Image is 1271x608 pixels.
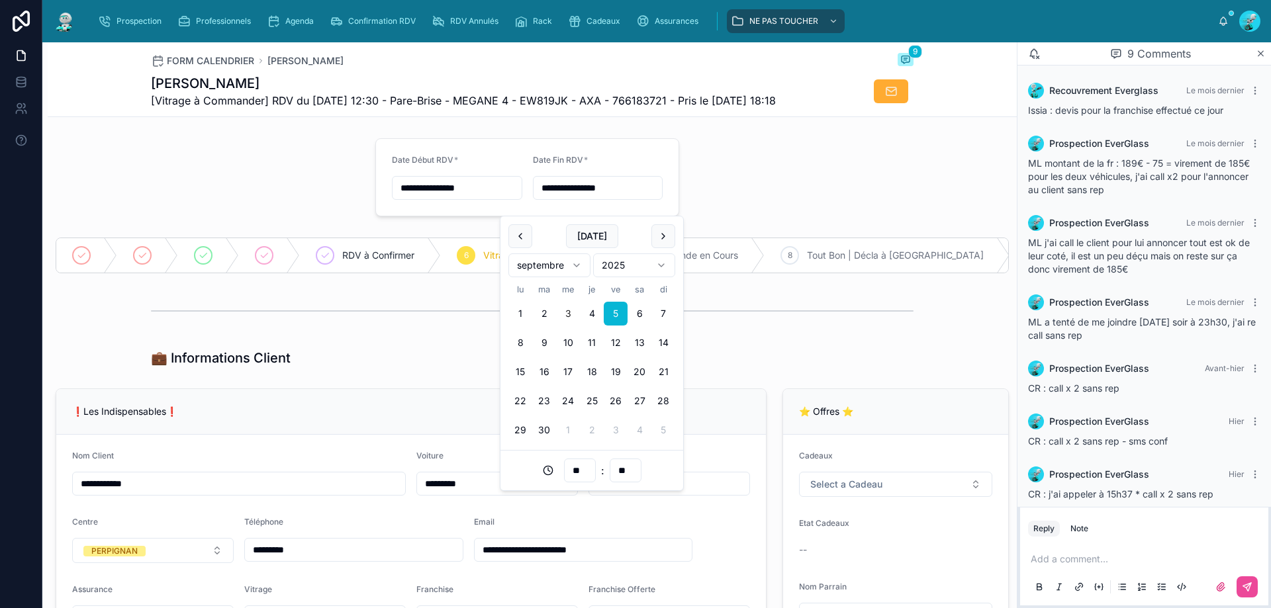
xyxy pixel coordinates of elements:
span: Nom Parrain [799,582,847,591]
button: dimanche 14 septembre 2025 [651,331,675,355]
h1: 💼 Informations Client [151,349,291,367]
span: Assurance [72,584,113,594]
span: [Vitrage à Commander] RDV du [DATE] 12:30 - Pare-Brise - MEGANE 4 - EW819JK - AXA - 766183721 - P... [151,93,776,109]
a: Professionnels [173,9,260,33]
button: mercredi 10 septembre 2025 [556,331,580,355]
button: vendredi 3 octobre 2025 [604,418,628,442]
button: samedi 4 octobre 2025 [628,418,651,442]
button: dimanche 21 septembre 2025 [651,360,675,384]
span: Franchise [416,584,453,594]
button: mercredi 1 octobre 2025 [556,418,580,442]
span: RDV Annulés [450,16,498,26]
span: 8 [788,250,792,261]
th: mercredi [556,282,580,296]
button: lundi 29 septembre 2025 [508,418,532,442]
div: PERPIGNAN [91,546,138,556]
button: [DATE] [566,224,618,248]
button: vendredi 19 septembre 2025 [604,360,628,384]
button: vendredi 12 septembre 2025 [604,331,628,355]
span: Le mois dernier [1186,297,1245,307]
a: [PERSON_NAME] [267,54,344,67]
button: mardi 30 septembre 2025 [532,418,556,442]
img: App logo [53,11,77,32]
a: Rack [510,9,561,33]
button: vendredi 26 septembre 2025 [604,389,628,413]
span: Franchise Offerte [588,584,655,594]
button: jeudi 11 septembre 2025 [580,331,604,355]
button: Today, mercredi 3 septembre 2025 [556,302,580,326]
span: FORM CALENDRIER [167,54,254,67]
span: Centre [72,517,98,527]
button: Select Button [72,538,234,563]
span: Voiture [416,451,444,460]
button: mercredi 17 septembre 2025 [556,360,580,384]
button: mardi 23 septembre 2025 [532,389,556,413]
span: Avant-hier [1205,363,1245,373]
span: Assurances [655,16,698,26]
span: CR : call x 2 sans rep - sms conf [1028,435,1168,447]
a: Agenda [263,9,323,33]
th: mardi [532,282,556,296]
button: samedi 20 septembre 2025 [628,360,651,384]
button: dimanche 5 octobre 2025 [651,418,675,442]
span: Prospection EverGlass [1049,362,1149,375]
span: ⭐ Offres ⭐ [799,406,853,417]
button: jeudi 4 septembre 2025 [580,302,604,326]
th: vendredi [604,282,628,296]
span: NE PAS TOUCHER [749,16,818,26]
span: Vitrage [244,584,272,594]
button: 9 [898,53,914,69]
span: Téléphone [244,517,283,527]
span: Issia : devis pour la franchise effectué ce jour [1028,105,1223,116]
button: jeudi 2 octobre 2025 [580,418,604,442]
span: ML j'ai call le client pour lui annoncer tout est ok de leur coté, il est un peu déçu mais on res... [1028,237,1250,275]
button: vendredi 5 septembre 2025, selected [604,302,628,326]
span: 9 Comments [1127,46,1191,62]
button: mardi 2 septembre 2025 [532,302,556,326]
span: Le mois dernier [1186,218,1245,228]
a: NE PAS TOUCHER [727,9,845,33]
th: lundi [508,282,532,296]
span: Email [474,517,494,527]
button: samedi 13 septembre 2025 [628,331,651,355]
a: Cadeaux [564,9,630,33]
table: septembre 2025 [508,282,675,442]
span: Prospection EverGlass [1049,216,1149,230]
span: RDV à Confirmer [342,249,414,262]
button: lundi 8 septembre 2025 [508,331,532,355]
span: Recouvrement Everglass [1049,84,1158,97]
div: Note [1070,523,1088,534]
span: 9 [908,45,922,58]
span: Prospection [117,16,162,26]
span: Nom Client [72,451,114,460]
span: Professionnels [196,16,251,26]
th: samedi [628,282,651,296]
span: CR : call x 2 sans rep [1028,382,1119,394]
div: : [508,458,675,482]
span: Select a Cadeau [810,478,882,491]
span: Date Fin RDV [533,155,583,165]
span: Le mois dernier [1186,138,1245,148]
span: Le mois dernier [1186,85,1245,95]
span: CR : j'ai appeler à 15h37 * call x 2 sans rep [1028,488,1213,499]
span: Etat Cadeaux [799,518,849,528]
div: scrollable content [87,7,1218,36]
span: ML a tenté de me joindre [DATE] soir à 23h30, j'ai re call sans rep [1028,316,1256,341]
button: jeudi 25 septembre 2025 [580,389,604,413]
span: Vitrage à Commander [483,249,579,262]
span: 6 [464,250,469,261]
span: Prospection EverGlass [1049,415,1149,428]
button: Select Button [799,472,992,497]
button: Reply [1028,521,1060,537]
button: mardi 9 septembre 2025 [532,331,556,355]
span: Cadeaux [799,451,833,460]
button: dimanche 28 septembre 2025 [651,389,675,413]
span: Prospection EverGlass [1049,468,1149,481]
h1: [PERSON_NAME] [151,74,776,93]
span: Commande en Cours [647,249,738,262]
span: Tout Bon | Décla à [GEOGRAPHIC_DATA] [807,249,984,262]
th: dimanche [651,282,675,296]
a: Prospection [94,9,171,33]
button: jeudi 18 septembre 2025 [580,360,604,384]
a: Confirmation RDV [326,9,425,33]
